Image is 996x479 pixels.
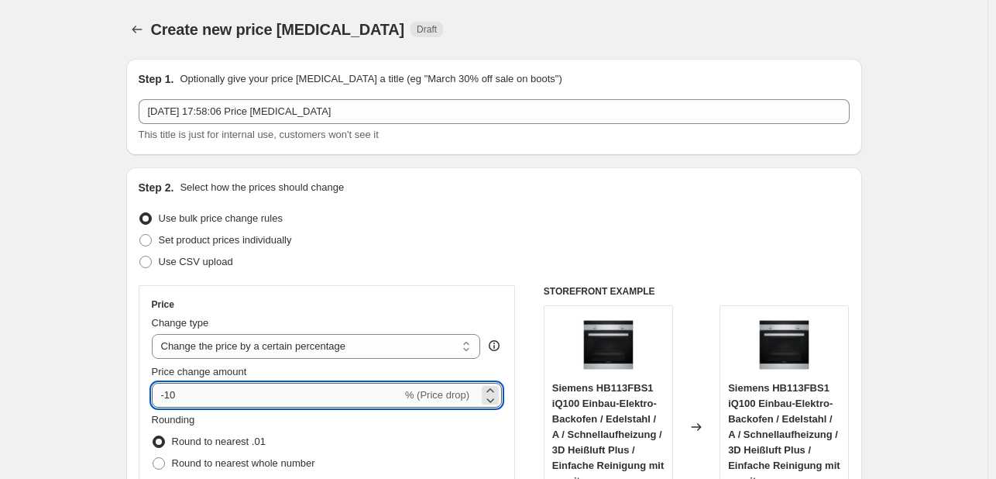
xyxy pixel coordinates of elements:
[159,234,292,246] span: Set product prices individually
[139,99,850,124] input: 30% off holiday sale
[139,180,174,195] h2: Step 2.
[754,314,816,376] img: 712wiUFMu2L_80x.jpg
[577,314,639,376] img: 712wiUFMu2L_80x.jpg
[152,383,402,408] input: -15
[180,71,562,87] p: Optionally give your price [MEDICAL_DATA] a title (eg "March 30% off sale on boots")
[544,285,850,298] h6: STOREFRONT EXAMPLE
[405,389,469,401] span: % (Price drop)
[152,366,247,377] span: Price change amount
[180,180,344,195] p: Select how the prices should change
[172,457,315,469] span: Round to nearest whole number
[139,129,379,140] span: This title is just for internal use, customers won't see it
[152,414,195,426] span: Rounding
[159,256,233,267] span: Use CSV upload
[152,317,209,329] span: Change type
[152,298,174,311] h3: Price
[151,21,405,38] span: Create new price [MEDICAL_DATA]
[417,23,437,36] span: Draft
[126,19,148,40] button: Price change jobs
[172,436,266,447] span: Round to nearest .01
[159,212,283,224] span: Use bulk price change rules
[486,338,502,353] div: help
[139,71,174,87] h2: Step 1.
